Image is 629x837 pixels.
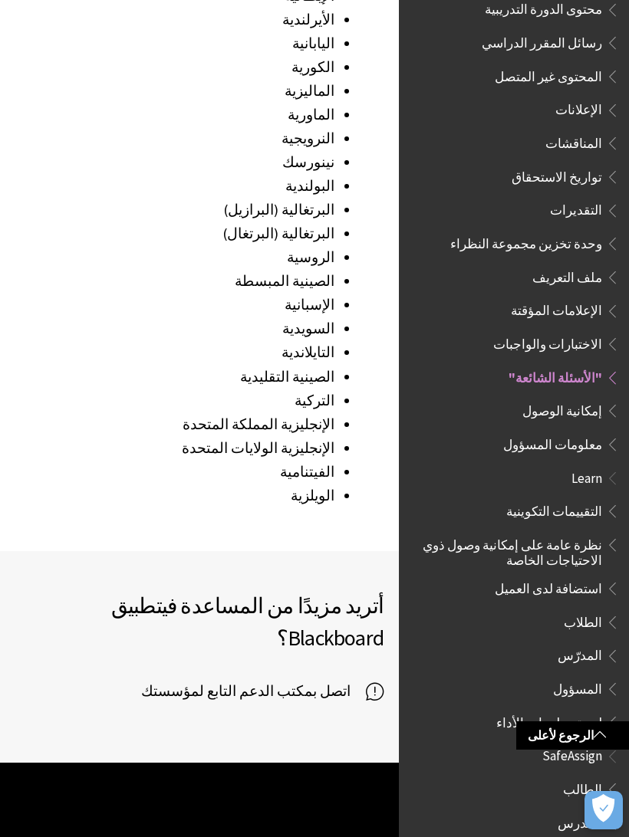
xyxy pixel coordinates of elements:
li: السويدية [15,318,334,340]
span: تطبيق Blackboard [111,592,384,652]
span: الطالب [563,776,602,797]
span: تواريخ الاستحقاق [512,164,602,185]
li: الصينية التقليدية [15,366,334,388]
li: الروسية [15,247,334,268]
span: الإعلانات [555,97,602,118]
li: الإسبانية [15,294,334,316]
span: إمكانية الوصول [522,398,602,419]
li: اليابانية [15,33,334,54]
span: الإعلامات المؤقتة [511,298,602,319]
li: البولندية [15,176,334,197]
span: اتصل بمكتب الدعم التابع لمؤسستك [141,680,366,703]
span: المسؤول [553,676,602,697]
span: نظرة عامة على إمكانية وصول ذوي الاحتياجات الخاصة [417,532,602,568]
span: SafeAssign [542,743,602,764]
h2: أتريد مزيدًا من المساعدة في ؟ [15,589,384,654]
span: التقديرات [550,198,602,218]
span: الطلاب [564,609,602,630]
li: الويلزية [15,485,334,507]
span: التقييمات التكوينية [506,498,602,519]
li: الأيرلندية [15,9,334,31]
span: لوحة معلومات الأداء [496,710,602,730]
span: المحتوى غير المتصل [495,64,602,84]
li: التركية [15,390,334,412]
span: استضافة لدى العميل [495,576,602,596]
li: النرويجية [15,128,334,149]
li: الفيتنامية [15,461,334,483]
li: الماورية [15,104,334,126]
a: الرجوع لأعلى [516,721,629,750]
li: الماليزية [15,80,334,102]
li: الإنجليزية الولايات المتحدة [15,438,334,459]
button: فتح التفضيلات [585,791,623,829]
a: اتصل بمكتب الدعم التابع لمؤسستك [141,680,384,703]
li: التايلاندية [15,342,334,363]
span: المدرّس [558,643,602,664]
span: الاختبارات والواجبات [493,331,602,352]
span: "الأسئلة الشائعة" [509,365,602,386]
li: الكورية [15,57,334,78]
li: نينورسك [15,152,334,173]
span: وحدة تخزين مجموعة النظراء [450,231,602,251]
li: البرتغالية (البرتغال) [15,223,334,245]
h2: مساعدة منتجات Blackboard [245,801,614,828]
span: معلومات المسؤول [503,432,602,452]
span: رسائل المقرر الدراسي [482,30,602,51]
span: المناقشات [545,130,602,151]
li: البرتغالية (البرازيل) [15,199,334,221]
span: Learn [571,465,602,486]
span: ملف التعريف [532,264,602,285]
nav: Book outline for Blackboard Learn Help [408,465,620,736]
span: المدرس [558,810,602,831]
li: الإنجليزية المملكة المتحدة [15,414,334,435]
li: الصينية المبسطة [15,271,334,292]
